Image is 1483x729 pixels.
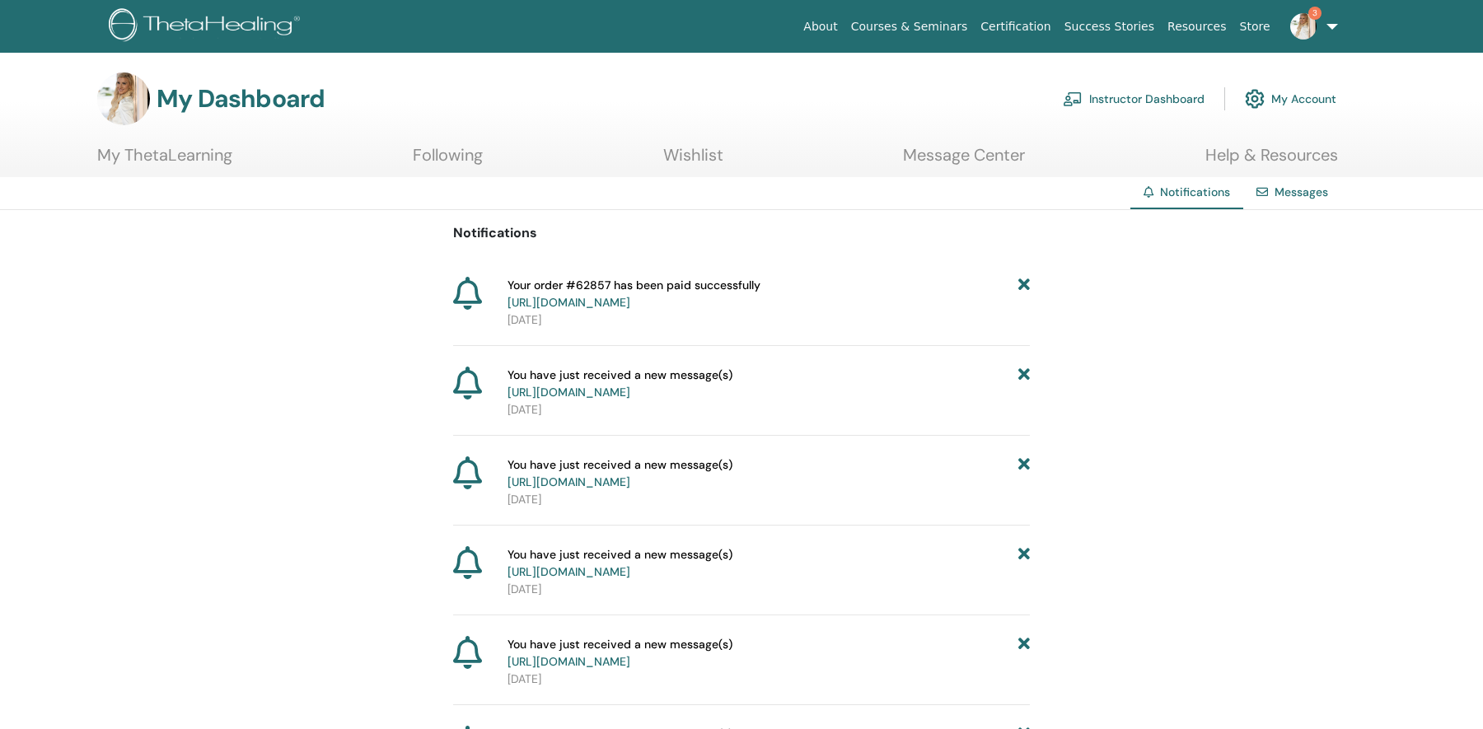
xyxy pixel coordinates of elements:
a: Store [1233,12,1277,42]
p: [DATE] [508,401,1030,418]
a: Instructor Dashboard [1063,81,1205,117]
p: [DATE] [508,581,1030,598]
p: [DATE] [508,671,1030,688]
img: default.jpg [97,72,150,125]
a: Courses & Seminars [844,12,975,42]
a: Messages [1275,185,1328,199]
span: You have just received a new message(s) [508,367,732,401]
span: Notifications [1160,185,1230,199]
span: You have just received a new message(s) [508,546,732,581]
span: You have just received a new message(s) [508,456,732,491]
a: [URL][DOMAIN_NAME] [508,654,630,669]
span: Your order #62857 has been paid successfully [508,277,760,311]
a: My ThetaLearning [97,145,232,177]
a: [URL][DOMAIN_NAME] [508,385,630,400]
span: 3 [1308,7,1322,20]
p: [DATE] [508,311,1030,329]
img: chalkboard-teacher.svg [1063,91,1083,106]
a: Certification [974,12,1057,42]
a: Wishlist [663,145,723,177]
a: Resources [1161,12,1233,42]
span: You have just received a new message(s) [508,636,732,671]
a: [URL][DOMAIN_NAME] [508,474,630,489]
a: Success Stories [1058,12,1161,42]
a: Message Center [903,145,1025,177]
a: Following [413,145,483,177]
img: default.jpg [1290,13,1317,40]
p: Notifications [453,223,1030,243]
img: logo.png [109,8,306,45]
a: [URL][DOMAIN_NAME] [508,564,630,579]
a: [URL][DOMAIN_NAME] [508,295,630,310]
p: [DATE] [508,491,1030,508]
a: Help & Resources [1205,145,1338,177]
a: My Account [1245,81,1336,117]
img: cog.svg [1245,85,1265,113]
a: About [797,12,844,42]
h3: My Dashboard [157,84,325,114]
